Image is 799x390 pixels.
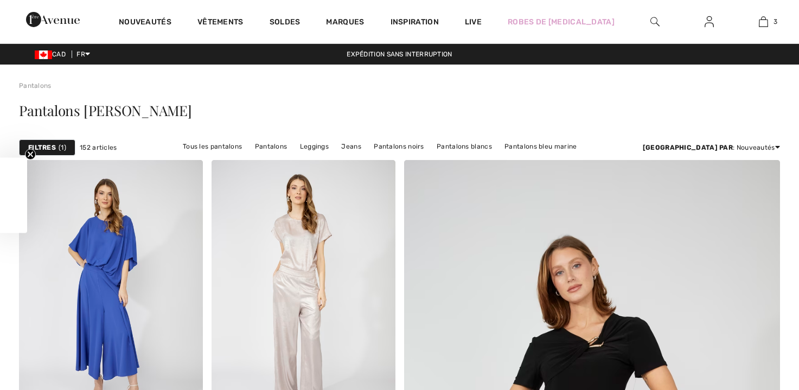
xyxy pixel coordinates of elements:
strong: Filtres [28,143,56,152]
img: Canadian Dollar [35,50,52,59]
a: Pantalons [PERSON_NAME] [280,154,379,168]
a: Robes de [MEDICAL_DATA] [508,16,615,28]
a: Pantalons bleu marine [499,139,582,154]
a: Jeans [336,139,367,154]
span: 1 [59,143,66,152]
span: Inspiration [391,17,439,29]
span: CAD [35,50,70,58]
a: Tous les pantalons [177,139,247,154]
a: Pantalons [PERSON_NAME] [381,154,480,168]
a: 3 [737,15,790,28]
a: Nouveautés [119,17,171,29]
a: Pantalons [19,82,52,89]
a: Soldes [270,17,301,29]
a: Se connecter [696,15,723,29]
a: Pantalons blancs [431,139,497,154]
img: Mes infos [705,15,714,28]
img: 1ère Avenue [26,9,80,30]
img: Mon panier [759,15,768,28]
span: 152 articles [80,143,117,152]
a: Vêtements [197,17,244,29]
a: Leggings [295,139,334,154]
div: : Nouveautés [643,143,780,152]
img: recherche [650,15,660,28]
a: Pantalons [250,139,293,154]
span: Pantalons [PERSON_NAME] [19,101,192,120]
a: Live [465,16,482,28]
strong: [GEOGRAPHIC_DATA] par [643,144,733,151]
span: FR [76,50,90,58]
a: Marques [326,17,364,29]
button: Close teaser [25,149,36,159]
span: 3 [774,17,777,27]
a: Pantalons noirs [368,139,430,154]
